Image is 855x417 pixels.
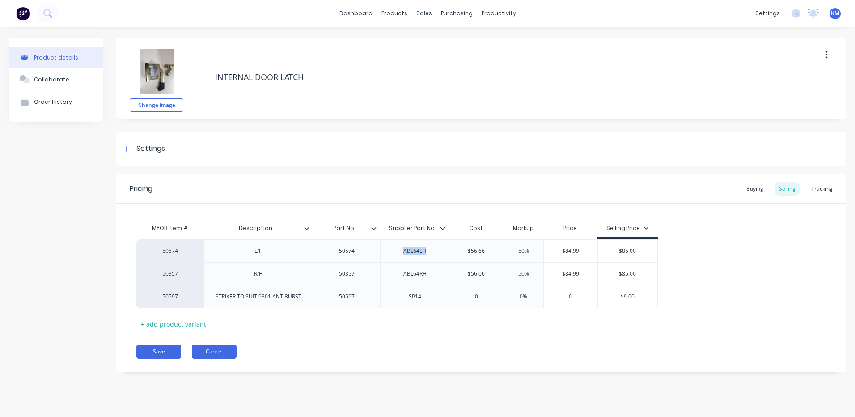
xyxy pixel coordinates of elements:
[742,182,768,196] div: Buying
[543,219,598,237] div: Price
[136,285,658,308] div: 50597STRIKER TO SUIT 9301 ANTIBURST50597SP1400%0$9.00
[136,317,211,331] div: + add product variant
[34,76,69,83] div: Collaborate
[325,245,369,257] div: 50574
[393,291,437,302] div: SP14
[325,268,369,280] div: 50357
[192,345,237,359] button: Cancel
[136,345,181,359] button: Save
[393,245,437,257] div: ABL64LH
[203,219,313,237] div: Description
[335,7,377,20] a: dashboard
[130,45,183,112] div: fileChange image
[34,98,72,105] div: Order History
[380,219,449,237] div: Supplier Part No
[313,217,375,239] div: Part No
[412,7,436,20] div: sales
[606,224,649,232] div: Selling Price
[544,285,598,308] div: 0
[9,68,103,90] button: Collaborate
[9,47,103,68] button: Product details
[775,182,800,196] div: Selling
[145,247,195,255] div: 50574
[203,217,308,239] div: Description
[544,263,598,285] div: $84.99
[598,263,657,285] div: $85.00
[236,268,281,280] div: R/H
[377,7,412,20] div: products
[449,240,504,262] div: $56.66
[136,239,658,262] div: 50574L/H50574ABL64LH$56.6650%$84.99$85.00
[145,270,195,278] div: 50357
[9,90,103,113] button: Order History
[130,98,183,112] button: Change image
[325,291,369,302] div: 50597
[236,245,281,257] div: L/H
[501,263,546,285] div: 50%
[598,285,657,308] div: $9.00
[136,143,165,154] div: Settings
[544,240,598,262] div: $84.99
[831,9,839,17] span: KM
[504,219,543,237] div: Markup
[130,183,152,194] div: Pricing
[136,219,203,237] div: MYOB Item #
[501,285,546,308] div: 0%
[145,293,195,301] div: 50597
[393,268,437,280] div: ABL64RH
[313,219,380,237] div: Part No
[449,219,504,237] div: Cost
[449,263,504,285] div: $56.66
[380,217,444,239] div: Supplier Part No
[598,240,657,262] div: $85.00
[136,262,658,285] div: 50357R/H50357ABL64RH$56.6650%$84.99$85.00
[134,49,179,94] img: file
[449,285,504,308] div: 0
[807,182,837,196] div: Tracking
[208,291,309,302] div: STRIKER TO SUIT 9301 ANTIBURST
[436,7,477,20] div: purchasing
[16,7,30,20] img: Factory
[751,7,784,20] div: settings
[34,54,78,61] div: Product details
[501,240,546,262] div: 50%
[477,7,521,20] div: productivity
[211,67,773,88] textarea: INTERNAL DOOR LATCH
